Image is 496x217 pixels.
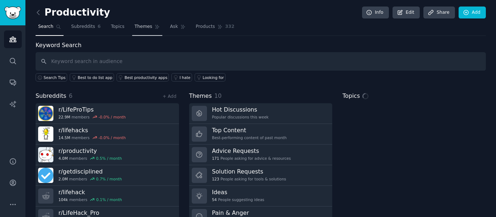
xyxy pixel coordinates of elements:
div: members [58,135,126,140]
a: Top ContentBest-performing content of past month [189,124,333,145]
h3: Solution Requests [212,168,286,175]
h3: Top Content [212,126,287,134]
a: Info [362,7,389,19]
h3: r/ getdisciplined [58,168,122,175]
span: Themes [135,24,153,30]
span: Subreddits [36,92,66,101]
a: r/LifeProTips22.9Mmembers-0.0% / month [36,103,179,124]
a: Topics [108,21,127,36]
img: lifehacks [38,126,53,142]
span: Ask [170,24,178,30]
a: Ask [167,21,188,36]
a: r/productivity4.0Mmembers0.5% / month [36,145,179,165]
h3: Ideas [212,188,264,196]
span: 10 [214,92,221,99]
h3: r/ lifehack [58,188,122,196]
div: Popular discussions this week [212,114,269,120]
h2: Productivity [36,7,110,18]
h3: r/ lifehacks [58,126,126,134]
a: Looking for [195,73,225,82]
h3: r/ LifeHack_Pro [58,209,117,217]
h3: Advice Requests [212,147,291,155]
span: Subreddits [71,24,95,30]
a: r/lifehack104kmembers0.1% / month [36,186,179,206]
h3: r/ productivity [58,147,122,155]
a: Ideas54People suggesting ideas [189,186,333,206]
div: Looking for [203,75,224,80]
input: Keyword search in audience [36,52,486,71]
a: Solution Requests123People asking for tools & solutions [189,165,333,186]
a: Subreddits6 [69,21,103,36]
a: Hot DiscussionsPopular discussions this week [189,103,333,124]
a: + Add [163,94,176,99]
div: Best-performing content of past month [212,135,287,140]
div: members [58,197,122,202]
h3: Pain & Anger [212,209,302,217]
span: 6 [69,92,73,99]
span: Themes [189,92,212,101]
span: Products [196,24,215,30]
a: r/lifehacks14.5Mmembers-0.0% / month [36,124,179,145]
label: Keyword Search [36,42,81,49]
span: 54 [212,197,217,202]
a: Edit [393,7,420,19]
span: 14.5M [58,135,70,140]
a: Advice Requests171People asking for advice & resources [189,145,333,165]
a: Search [36,21,64,36]
div: People asking for tools & solutions [212,176,286,181]
h3: r/ LifeProTips [58,106,126,113]
div: Best to do list app [78,75,112,80]
div: People asking for advice & resources [212,156,291,161]
div: I hate [179,75,190,80]
a: Share [423,7,455,19]
span: 332 [225,24,235,30]
div: People suggesting ideas [212,197,264,202]
a: Best productivity apps [117,73,169,82]
a: I hate [171,73,192,82]
div: -0.0 % / month [98,135,126,140]
span: 22.9M [58,114,70,120]
span: Search Tips [44,75,66,80]
a: Themes [132,21,163,36]
span: 123 [212,176,219,181]
h3: Hot Discussions [212,106,269,113]
span: Search [38,24,53,30]
span: 171 [212,156,219,161]
div: members [58,156,122,161]
span: 2.0M [58,176,68,181]
span: 4.0M [58,156,68,161]
a: Products332 [193,21,237,36]
img: productivity [38,147,53,162]
div: members [58,114,126,120]
span: 6 [98,24,101,30]
button: Search Tips [36,73,67,82]
div: 0.1 % / month [96,197,122,202]
span: 104k [58,197,68,202]
div: 0.7 % / month [96,176,122,181]
span: Topics [111,24,124,30]
a: r/getdisciplined2.0Mmembers0.7% / month [36,165,179,186]
span: Topics [342,92,360,101]
img: LifeProTips [38,106,53,121]
a: Best to do list app [70,73,114,82]
a: Add [459,7,486,19]
div: members [58,176,122,181]
img: getdisciplined [38,168,53,183]
div: 0.5 % / month [96,156,122,161]
img: GummySearch logo [4,7,21,19]
div: Best productivity apps [125,75,167,80]
div: -0.0 % / month [98,114,126,120]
